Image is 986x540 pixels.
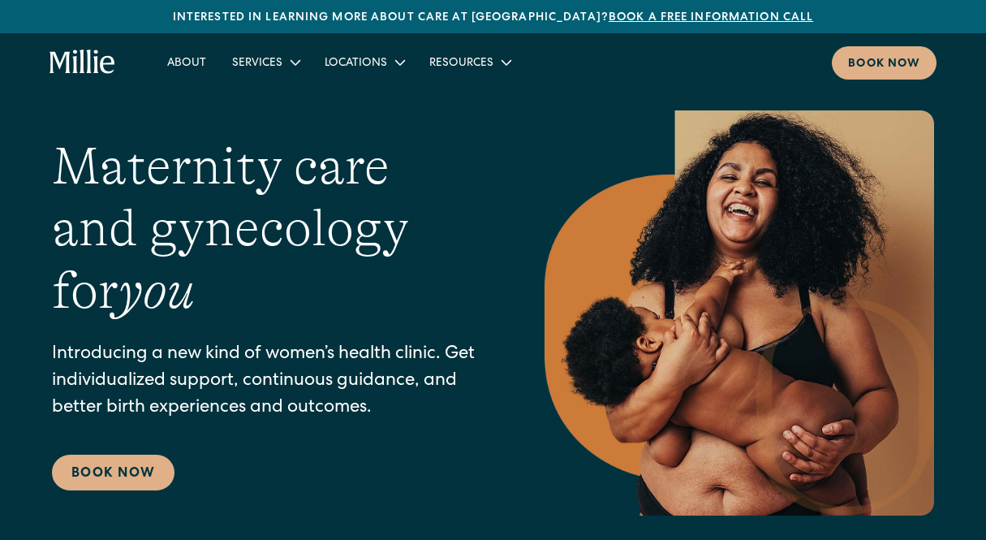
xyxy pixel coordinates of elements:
img: Smiling mother with her baby in arms, celebrating body positivity and the nurturing bond of postp... [545,110,934,516]
a: Book a free information call [609,12,813,24]
div: Book now [848,56,920,73]
div: Locations [312,49,416,76]
em: you [118,261,195,320]
div: Resources [416,49,523,76]
div: Locations [325,55,387,72]
a: home [50,50,115,76]
p: Introducing a new kind of women’s health clinic. Get individualized support, continuous guidance,... [52,342,480,422]
a: Book Now [52,455,174,490]
div: Resources [429,55,493,72]
div: Services [232,55,282,72]
h1: Maternity care and gynecology for [52,136,480,322]
a: About [154,49,219,76]
div: Services [219,49,312,76]
a: Book now [832,46,936,80]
